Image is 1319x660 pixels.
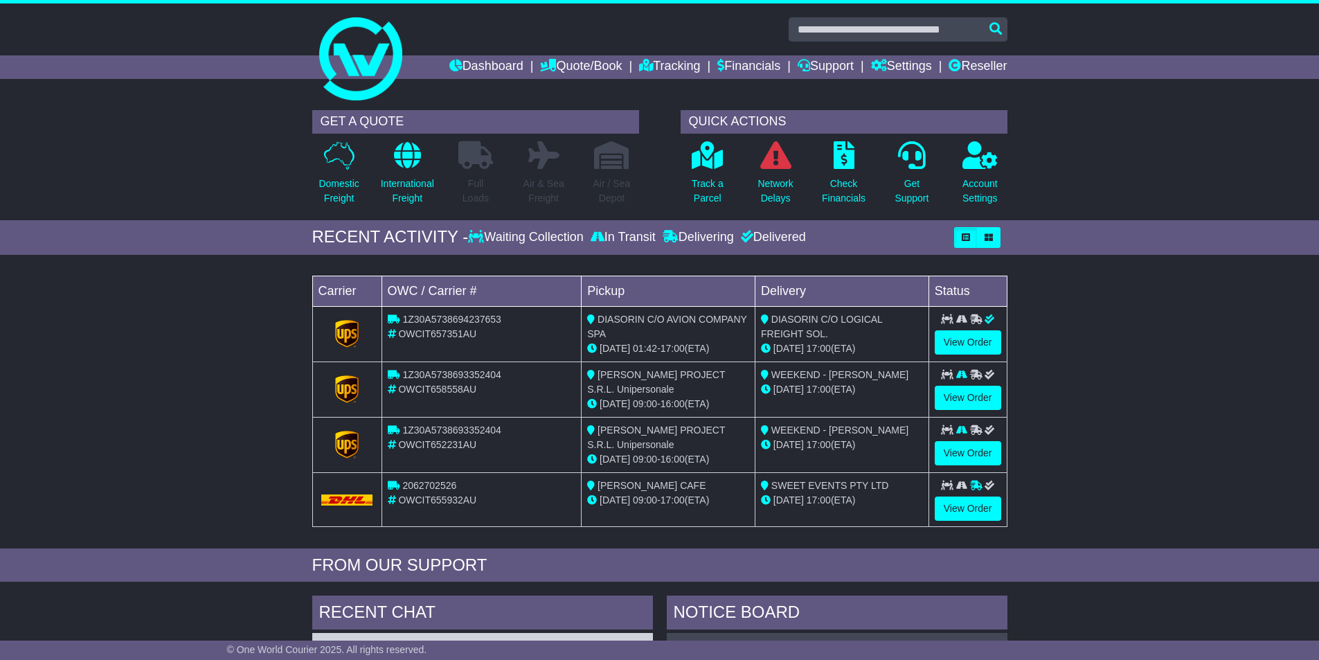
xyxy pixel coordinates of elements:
[398,384,476,395] span: OWCIT658558AU
[681,110,1007,134] div: QUICK ACTIONS
[661,454,685,465] span: 16:00
[587,452,749,467] div: - (ETA)
[402,425,501,436] span: 1Z30A5738693352404
[318,141,359,213] a: DomesticFreight
[312,227,469,247] div: RECENT ACTIVITY -
[382,276,582,306] td: OWC / Carrier #
[894,141,929,213] a: GetSupport
[773,343,804,354] span: [DATE]
[587,369,725,395] span: [PERSON_NAME] PROJECT S.R.L. Unipersonale
[633,398,657,409] span: 09:00
[928,276,1007,306] td: Status
[935,330,1001,355] a: View Order
[335,320,359,348] img: GetCarrierServiceLogo
[895,177,928,206] p: Get Support
[717,55,780,79] a: Financials
[935,386,1001,410] a: View Order
[761,382,923,397] div: (ETA)
[761,438,923,452] div: (ETA)
[935,441,1001,465] a: View Order
[587,230,659,245] div: In Transit
[771,369,908,380] span: WEEKEND - [PERSON_NAME]
[661,343,685,354] span: 17:00
[659,230,737,245] div: Delivering
[312,110,639,134] div: GET A QUOTE
[807,439,831,450] span: 17:00
[798,55,854,79] a: Support
[587,341,749,356] div: - (ETA)
[761,493,923,508] div: (ETA)
[600,343,630,354] span: [DATE]
[540,55,622,79] a: Quote/Book
[773,384,804,395] span: [DATE]
[757,141,793,213] a: NetworkDelays
[600,454,630,465] span: [DATE]
[661,398,685,409] span: 16:00
[312,276,382,306] td: Carrier
[587,314,746,339] span: DIASORIN C/O AVION COMPANY SPA
[398,439,476,450] span: OWCIT652231AU
[402,314,501,325] span: 1Z30A5738694237653
[755,276,928,306] td: Delivery
[771,480,889,491] span: SWEET EVENTS PTY LTD
[227,644,427,655] span: © One World Courier 2025. All rights reserved.
[402,480,456,491] span: 2062702526
[771,425,908,436] span: WEEKEND - [PERSON_NAME]
[962,177,998,206] p: Account Settings
[667,596,1007,633] div: NOTICE BOARD
[821,141,866,213] a: CheckFinancials
[757,177,793,206] p: Network Delays
[582,276,755,306] td: Pickup
[807,494,831,506] span: 17:00
[871,55,932,79] a: Settings
[661,494,685,506] span: 17:00
[318,177,359,206] p: Domestic Freight
[773,439,804,450] span: [DATE]
[587,397,749,411] div: - (ETA)
[587,425,725,450] span: [PERSON_NAME] PROJECT S.R.L. Unipersonale
[398,494,476,506] span: OWCIT655932AU
[773,494,804,506] span: [DATE]
[593,177,631,206] p: Air / Sea Depot
[737,230,806,245] div: Delivered
[600,494,630,506] span: [DATE]
[380,141,435,213] a: InternationalFreight
[468,230,586,245] div: Waiting Collection
[761,314,882,339] span: DIASORIN C/O LOGICAL FREIGHT SOL.
[335,375,359,403] img: GetCarrierServiceLogo
[523,177,564,206] p: Air & Sea Freight
[692,177,724,206] p: Track a Parcel
[639,55,700,79] a: Tracking
[962,141,998,213] a: AccountSettings
[949,55,1007,79] a: Reseller
[761,341,923,356] div: (ETA)
[312,596,653,633] div: RECENT CHAT
[807,384,831,395] span: 17:00
[935,497,1001,521] a: View Order
[381,177,434,206] p: International Freight
[598,480,706,491] span: [PERSON_NAME] CAFE
[449,55,523,79] a: Dashboard
[335,431,359,458] img: GetCarrierServiceLogo
[807,343,831,354] span: 17:00
[398,328,476,339] span: OWCIT657351AU
[633,343,657,354] span: 01:42
[321,494,373,506] img: DHL.png
[691,141,724,213] a: Track aParcel
[822,177,865,206] p: Check Financials
[458,177,493,206] p: Full Loads
[633,454,657,465] span: 09:00
[633,494,657,506] span: 09:00
[312,555,1007,576] div: FROM OUR SUPPORT
[600,398,630,409] span: [DATE]
[402,369,501,380] span: 1Z30A5738693352404
[587,493,749,508] div: - (ETA)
